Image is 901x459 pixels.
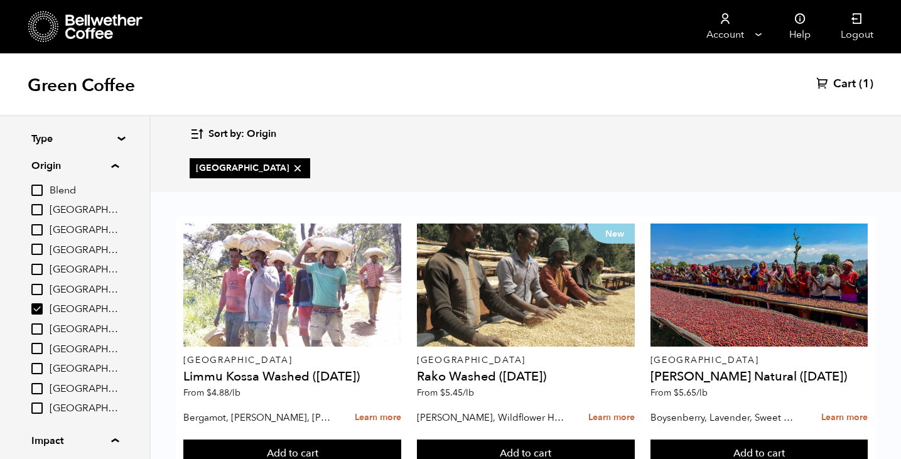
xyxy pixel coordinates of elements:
span: [GEOGRAPHIC_DATA] [50,343,119,357]
span: Sort by: Origin [208,127,276,141]
span: [GEOGRAPHIC_DATA] [50,323,119,337]
summary: Type [31,131,118,146]
span: $ [207,387,212,399]
p: Bergamot, [PERSON_NAME], [PERSON_NAME] [183,408,332,427]
span: Cart [833,77,856,92]
span: [GEOGRAPHIC_DATA] [50,283,119,297]
a: Learn more [355,404,401,431]
input: [GEOGRAPHIC_DATA] [31,264,43,275]
input: [GEOGRAPHIC_DATA] [31,363,43,374]
span: $ [440,387,445,399]
span: [GEOGRAPHIC_DATA] [50,402,119,416]
p: [GEOGRAPHIC_DATA] [183,356,401,365]
bdi: 5.65 [674,387,708,399]
span: /lb [696,387,708,399]
bdi: 4.88 [207,387,240,399]
span: $ [674,387,679,399]
p: New [588,224,635,244]
summary: Impact [31,433,119,448]
span: [GEOGRAPHIC_DATA] [50,382,119,396]
input: [GEOGRAPHIC_DATA] [31,204,43,215]
span: [GEOGRAPHIC_DATA] [50,203,119,217]
a: Cart (1) [816,77,873,92]
input: [GEOGRAPHIC_DATA] [31,383,43,394]
span: From [417,387,474,399]
span: [GEOGRAPHIC_DATA] [50,263,119,277]
span: [GEOGRAPHIC_DATA] [50,224,119,237]
a: New [417,224,635,347]
h1: Green Coffee [28,74,135,97]
summary: Origin [31,158,119,173]
span: [GEOGRAPHIC_DATA] [50,244,119,257]
h4: Limmu Kossa Washed ([DATE]) [183,370,401,383]
input: [GEOGRAPHIC_DATA] [31,323,43,335]
span: [GEOGRAPHIC_DATA] [50,362,119,376]
a: Learn more [821,404,868,431]
input: [GEOGRAPHIC_DATA] [31,224,43,235]
span: From [650,387,708,399]
a: Learn more [588,404,635,431]
button: Sort by: Origin [190,119,276,149]
input: [GEOGRAPHIC_DATA] [31,284,43,295]
input: [GEOGRAPHIC_DATA] [31,343,43,354]
input: [GEOGRAPHIC_DATA] [31,303,43,315]
p: [PERSON_NAME], Wildflower Honey, Black Tea [417,408,565,427]
h4: [PERSON_NAME] Natural ([DATE]) [650,370,868,383]
span: [GEOGRAPHIC_DATA] [196,162,304,175]
p: Boysenberry, Lavender, Sweet Cream [650,408,799,427]
p: [GEOGRAPHIC_DATA] [417,356,635,365]
span: From [183,387,240,399]
span: (1) [859,77,873,92]
input: [GEOGRAPHIC_DATA] [31,244,43,255]
span: [GEOGRAPHIC_DATA] [50,303,119,316]
span: /lb [229,387,240,399]
p: [GEOGRAPHIC_DATA] [650,356,868,365]
bdi: 5.45 [440,387,474,399]
span: Blend [50,184,119,198]
span: /lb [463,387,474,399]
h4: Rako Washed ([DATE]) [417,370,635,383]
input: Blend [31,185,43,196]
input: [GEOGRAPHIC_DATA] [31,402,43,414]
